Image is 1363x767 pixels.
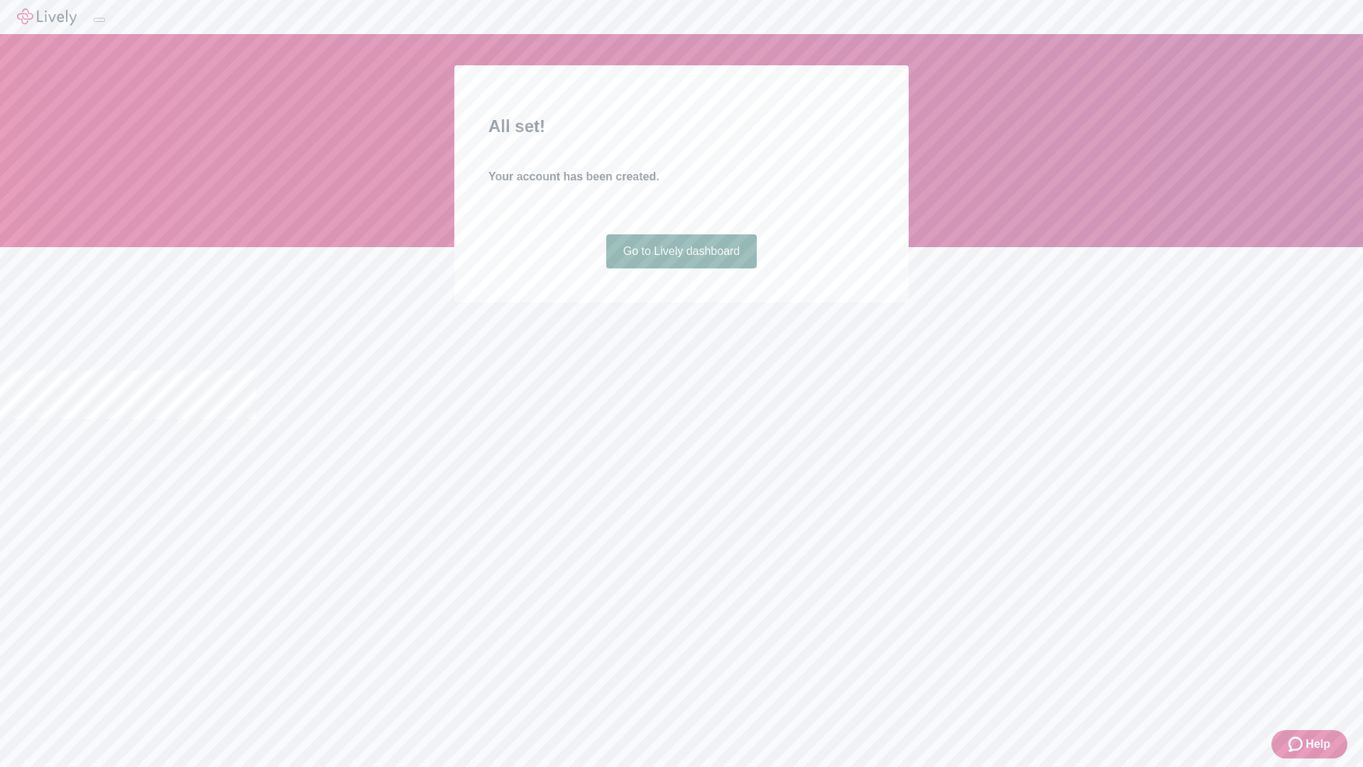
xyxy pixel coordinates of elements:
[1271,730,1347,758] button: Zendesk support iconHelp
[1288,736,1305,753] svg: Zendesk support icon
[94,18,105,22] button: Log out
[606,234,757,268] a: Go to Lively dashboard
[488,114,875,139] h2: All set!
[1305,736,1330,753] span: Help
[488,168,875,185] h4: Your account has been created.
[17,9,77,26] img: Lively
